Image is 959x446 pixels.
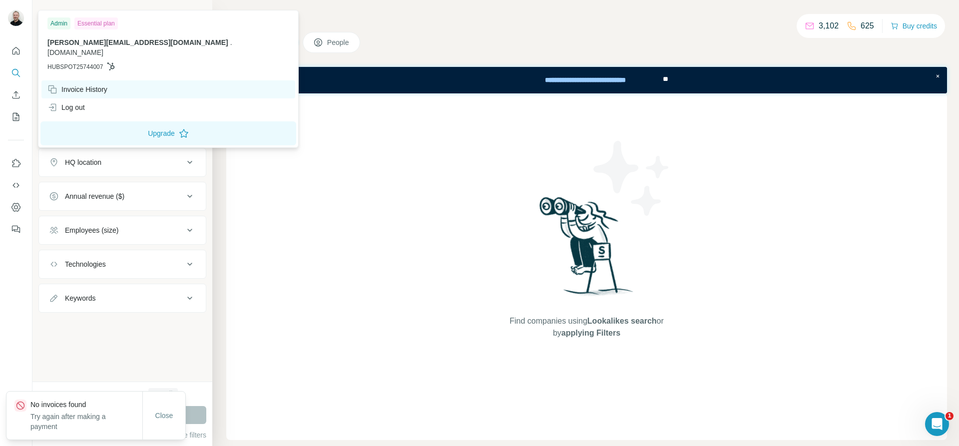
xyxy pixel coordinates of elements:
div: New search [38,9,70,18]
iframe: Intercom live chat [925,412,949,436]
button: Hide [174,6,212,21]
iframe: Banner [226,67,947,93]
button: Buy credits [891,19,937,33]
span: People [327,37,350,47]
div: Admin [47,17,70,29]
span: 1 [946,412,954,420]
button: Keywords [39,286,206,310]
button: HQ location [39,150,206,174]
div: HQ location [65,157,101,167]
button: Annual revenue ($) [39,184,206,208]
button: Search [8,64,24,82]
div: Employees (size) [65,225,118,235]
p: 625 [861,20,874,32]
span: Find companies using or by [506,315,666,339]
div: 100 search results remaining [67,388,177,400]
div: + 500 [151,390,165,399]
button: Close [148,407,180,425]
img: Surfe Illustration - Stars [587,133,677,223]
button: Quick start [8,42,24,60]
span: applying Filters [561,329,620,337]
button: My lists [8,108,24,126]
button: Use Surfe on LinkedIn [8,154,24,172]
span: Lookalikes search [587,317,657,325]
span: . [230,38,232,46]
button: Feedback [8,220,24,238]
p: No invoices found [30,400,142,410]
img: Avatar [8,10,24,26]
p: 3,102 [819,20,839,32]
div: Technologies [65,259,106,269]
h4: Search [226,12,947,26]
div: Essential plan [74,17,118,29]
div: Annual revenue ($) [65,191,124,201]
p: Try again after making a payment [30,412,142,432]
span: [DOMAIN_NAME] [47,48,103,56]
span: HUBSPOT25744007 [47,62,103,71]
button: Dashboard [8,198,24,216]
button: Employees (size) [39,218,206,242]
span: [PERSON_NAME][EMAIL_ADDRESS][DOMAIN_NAME] [47,38,228,46]
span: Close [155,411,173,421]
button: Enrich CSV [8,86,24,104]
div: Keywords [65,293,95,303]
img: Surfe Illustration - Woman searching with binoculars [535,194,639,306]
button: Use Surfe API [8,176,24,194]
div: Log out [47,102,85,112]
div: Invoice History [47,84,107,94]
button: Upgrade [40,121,296,145]
button: Technologies [39,252,206,276]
